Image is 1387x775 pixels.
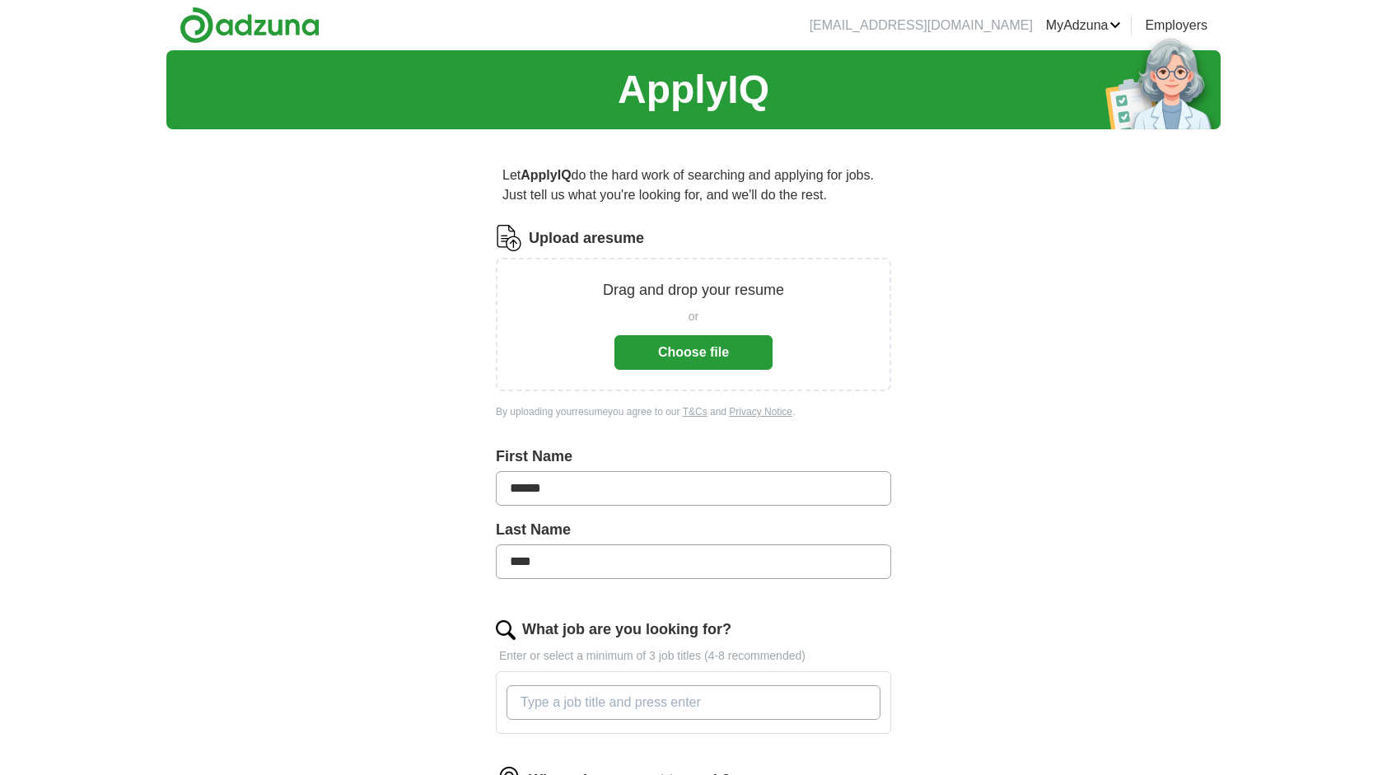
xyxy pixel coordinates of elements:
[496,225,522,251] img: CV Icon
[496,404,891,419] div: By uploading your resume you agree to our and .
[496,519,891,541] label: Last Name
[496,647,891,665] p: Enter or select a minimum of 3 job titles (4-8 recommended)
[614,335,773,370] button: Choose file
[496,159,891,212] p: Let do the hard work of searching and applying for jobs. Just tell us what you're looking for, an...
[180,7,320,44] img: Adzuna logo
[1145,16,1207,35] a: Employers
[507,685,880,720] input: Type a job title and press enter
[689,308,698,325] span: or
[522,619,731,641] label: What job are you looking for?
[529,227,644,250] label: Upload a resume
[603,279,784,301] p: Drag and drop your resume
[521,168,571,182] strong: ApplyIQ
[683,406,708,418] a: T&Cs
[1046,16,1122,35] a: MyAdzuna
[496,620,516,640] img: search.png
[729,406,792,418] a: Privacy Notice
[618,60,769,119] h1: ApplyIQ
[496,446,891,468] label: First Name
[810,16,1033,35] li: [EMAIL_ADDRESS][DOMAIN_NAME]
